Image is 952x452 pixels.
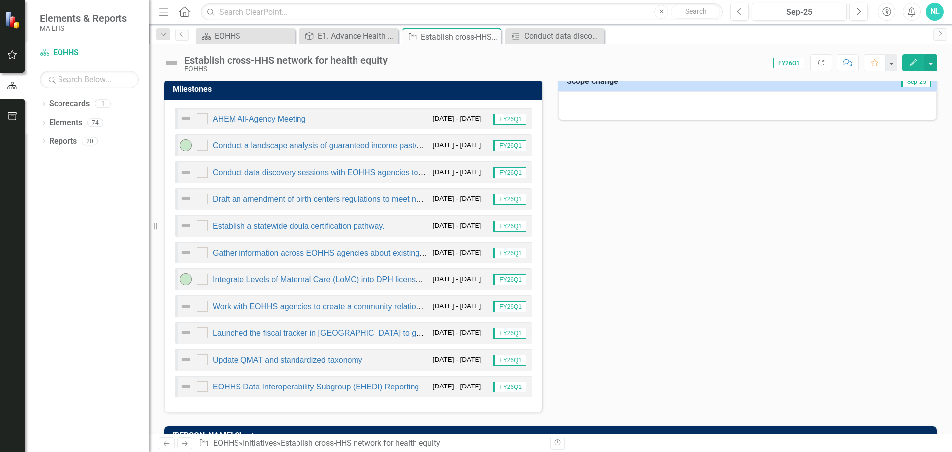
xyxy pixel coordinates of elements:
span: FY26Q1 [493,355,526,366]
img: Not Defined [180,327,192,339]
a: E1. Advance Health Equity in [GEOGRAPHIC_DATA] (AHEM) [301,30,396,42]
span: FY26Q1 [493,114,526,125]
div: » » [199,438,543,449]
span: FY26Q1 [493,248,526,258]
a: Elements [49,117,82,129]
a: Integrate Levels of Maternal Care (LoMC) into DPH licensure. [213,275,429,284]
small: [DATE] - [DATE] [433,274,481,284]
small: [DATE] - [DATE] [433,301,481,311]
a: Draft an amendment of birth centers regulations to meet national standards. [213,195,478,203]
img: On-track [180,139,192,151]
img: Not Defined [180,300,192,312]
div: EOHHS [215,30,293,42]
div: Conduct data discovery sessions with EOHHS agencies to identify technical challenges to advancing... [524,30,602,42]
span: FY26Q1 [773,58,804,68]
a: Establish a statewide doula certification pathway. [213,222,385,230]
div: EOHHS [184,65,388,73]
small: [DATE] - [DATE] [433,355,481,364]
span: FY26Q1 [493,167,526,178]
small: [DATE] - [DATE] [433,328,481,337]
small: [DATE] - [DATE] [433,114,481,123]
small: [DATE] - [DATE] [433,167,481,177]
a: Scorecards [49,98,90,110]
span: FY26Q1 [493,301,526,312]
a: EOHHS [40,47,139,59]
h3: [PERSON_NAME] Chart [173,431,932,440]
div: Establish cross-HHS network for health equity [281,438,440,448]
h3: Scope Change [567,77,797,86]
img: On-track [180,273,192,285]
span: FY26Q1 [493,274,526,285]
img: ClearPoint Strategy [4,11,22,29]
img: Not Defined [180,113,192,125]
a: Update QMAT and standardized taxonomy [213,356,362,364]
img: Not Defined [180,166,192,178]
a: Gather information across EOHHS agencies about existing and forthcoming HRSN screening and referr... [213,249,607,257]
div: 20 [82,137,98,145]
div: Establish cross-HHS network for health equity [421,31,499,43]
button: Sep-25 [752,3,847,21]
small: [DATE] - [DATE] [433,140,481,150]
a: Launched the fiscal tracker in [GEOGRAPHIC_DATA] to gather information on select public health sp... [213,329,741,337]
h3: Milestones [173,85,537,94]
img: Not Defined [164,55,179,71]
a: Initiatives [243,438,277,448]
span: FY26Q1 [493,328,526,339]
small: MA EHS [40,24,127,32]
div: E1. Advance Health Equity in [GEOGRAPHIC_DATA] (AHEM) [318,30,396,42]
span: FY26Q1 [493,382,526,392]
a: Conduct data discovery sessions with EOHHS agencies to identify technical challenges to advancing... [213,168,661,177]
img: Not Defined [180,354,192,366]
div: 1 [95,100,111,108]
div: Establish cross-HHS network for health equity [184,55,388,65]
img: Not Defined [180,247,192,258]
img: Not Defined [180,220,192,232]
span: Search [685,7,707,15]
a: EOHHS [213,438,239,448]
a: Reports [49,136,77,147]
img: Not Defined [180,193,192,205]
a: AHEM All-Agency Meeting [213,115,306,123]
span: FY26Q1 [493,221,526,232]
a: Conduct data discovery sessions with EOHHS agencies to identify technical challenges to advancing... [508,30,602,42]
small: [DATE] - [DATE] [433,194,481,203]
span: FY26Q1 [493,140,526,151]
small: [DATE] - [DATE] [433,382,481,391]
small: [DATE] - [DATE] [433,248,481,257]
div: Sep-25 [755,6,843,18]
a: Work with EOHHS agencies to create a community relationship database cataloguing the agencies’ re... [213,302,711,311]
span: Sep-25 [901,76,931,87]
img: Not Defined [180,381,192,392]
div: 74 [87,119,103,127]
span: FY26Q1 [493,194,526,205]
a: Conduct a landscape analysis of guaranteed income past/present pilots and other existing/emerging... [213,141,650,150]
small: [DATE] - [DATE] [433,221,481,230]
input: Search ClearPoint... [201,3,723,21]
a: EOHHS Data Interoperability Subgroup (EHEDI) Reporting [213,383,419,391]
a: EOHHS [198,30,293,42]
button: NL [926,3,944,21]
span: Elements & Reports [40,12,127,24]
button: Search [671,5,720,19]
input: Search Below... [40,71,139,88]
